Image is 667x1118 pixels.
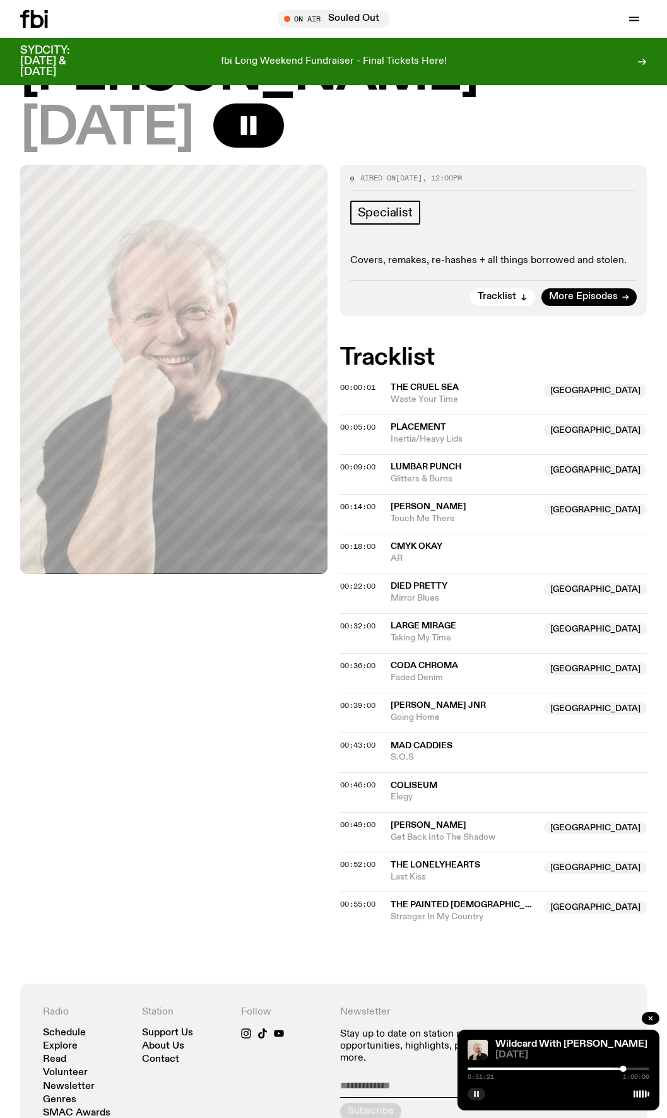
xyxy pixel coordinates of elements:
[623,1074,649,1080] span: 1:00:00
[142,1042,184,1051] a: About Us
[358,206,413,220] span: Specialist
[391,821,466,830] span: [PERSON_NAME]
[340,899,375,909] span: 00:55:00
[391,553,647,565] span: AR
[391,383,459,392] span: The Cruel Sea
[391,672,537,684] span: Faded Denim
[391,832,537,844] span: Get Back Into The Shadow
[391,791,647,803] span: Elegy
[391,661,458,670] span: Coda Chroma
[340,543,375,550] button: 00:18:00
[340,346,647,369] h2: Tracklist
[391,513,537,525] span: Touch Me There
[544,901,647,914] span: [GEOGRAPHIC_DATA]
[391,712,537,724] span: Going Home
[340,700,375,710] span: 00:39:00
[278,10,389,28] button: On AirSouled Out
[544,623,647,635] span: [GEOGRAPHIC_DATA]
[43,1006,129,1018] h4: Radio
[350,255,637,267] p: Covers, remakes, re-hashes + all things borrowed and stolen.
[391,502,466,511] span: [PERSON_NAME]
[495,1039,647,1049] a: Wildcard With [PERSON_NAME]
[391,871,537,883] span: Last Kiss
[478,292,516,302] span: Tracklist
[422,173,462,183] span: , 12:00pm
[470,288,535,306] button: Tracklist
[549,292,618,302] span: More Episodes
[340,541,375,551] span: 00:18:00
[391,394,537,406] span: Waste Your Time
[340,662,375,669] button: 00:36:00
[340,1028,526,1065] p: Stay up to date on station news, creative opportunities, highlights, perks and more.
[43,1042,78,1051] a: Explore
[43,1055,66,1064] a: Read
[340,503,375,510] button: 00:14:00
[391,423,446,432] span: Placement
[20,103,193,155] span: [DATE]
[544,861,647,874] span: [GEOGRAPHIC_DATA]
[544,662,647,675] span: [GEOGRAPHIC_DATA]
[495,1050,649,1060] span: [DATE]
[391,861,480,869] span: The Lonelyhearts
[340,621,375,631] span: 00:32:00
[544,821,647,834] span: [GEOGRAPHIC_DATA]
[340,740,375,750] span: 00:43:00
[391,741,452,750] span: Mad Caddies
[544,583,647,596] span: [GEOGRAPHIC_DATA]
[340,861,375,868] button: 00:52:00
[43,1095,76,1105] a: Genres
[391,911,537,923] span: Stranger In My Country
[340,462,375,472] span: 00:09:00
[20,45,101,78] h3: SYDCITY: [DATE] & [DATE]
[340,502,375,512] span: 00:14:00
[468,1074,494,1080] span: 0:51:21
[340,1006,526,1018] h4: Newsletter
[391,582,447,591] span: Died Pretty
[340,422,375,432] span: 00:05:00
[468,1040,488,1060] img: Stuart is smiling charmingly, wearing a black t-shirt against a stark white background.
[221,56,447,68] p: fbi Long Weekend Fundraiser - Final Tickets Here!
[340,384,375,391] button: 00:00:01
[396,173,422,183] span: [DATE]
[391,621,456,630] span: Large Mirage
[340,661,375,671] span: 00:36:00
[340,821,375,828] button: 00:49:00
[391,473,537,485] span: Glitters & Burns
[391,462,461,471] span: Lumbar Punch
[391,701,486,710] span: [PERSON_NAME] Jnr
[43,1082,95,1092] a: Newsletter
[391,592,537,604] span: Mirror Blues
[350,201,420,225] a: Specialist
[340,782,375,789] button: 00:46:00
[544,464,647,476] span: [GEOGRAPHIC_DATA]
[142,1028,193,1038] a: Support Us
[340,820,375,830] span: 00:49:00
[340,623,375,630] button: 00:32:00
[340,581,375,591] span: 00:22:00
[544,503,647,516] span: [GEOGRAPHIC_DATA]
[340,424,375,431] button: 00:05:00
[340,742,375,749] button: 00:43:00
[391,632,537,644] span: Taking My Time
[541,288,637,306] a: More Episodes
[544,384,647,397] span: [GEOGRAPHIC_DATA]
[241,1006,328,1018] h4: Follow
[142,1006,228,1018] h4: Station
[43,1028,86,1038] a: Schedule
[142,1055,179,1064] a: Contact
[340,780,375,790] span: 00:46:00
[340,583,375,590] button: 00:22:00
[340,859,375,869] span: 00:52:00
[391,433,537,445] span: Inertia/Heavy Lids
[340,702,375,709] button: 00:39:00
[360,173,396,183] span: Aired on
[43,1068,88,1078] a: Volunteer
[340,382,375,392] span: 00:00:01
[340,901,375,908] button: 00:55:00
[391,542,442,551] span: Cmyk Okay
[391,781,437,790] span: Coliseum
[340,464,375,471] button: 00:09:00
[391,751,647,763] span: S.O.S
[544,424,647,437] span: [GEOGRAPHIC_DATA]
